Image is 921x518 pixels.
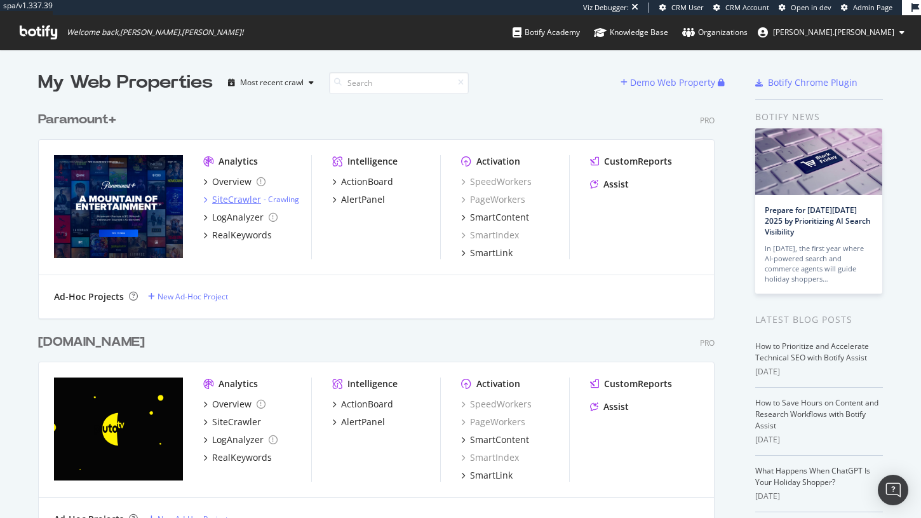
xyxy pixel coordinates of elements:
div: Botify news [755,110,883,124]
img: Prepare for Black Friday 2025 by Prioritizing AI Search Visibility [755,128,882,195]
a: SpeedWorkers [461,175,532,188]
a: Crawling [268,194,299,205]
a: RealKeywords [203,229,272,242]
div: Activation [476,155,520,168]
div: In [DATE], the first year where AI-powered search and commerce agents will guide holiday shoppers… [765,243,873,284]
div: CustomReports [604,378,672,390]
a: Paramount+ [38,111,121,129]
a: AlertPanel [332,416,385,428]
a: New Ad-Hoc Project [148,291,228,302]
img: pluto.tv [54,378,183,481]
div: Overview [212,398,252,411]
div: - [264,194,299,205]
a: LogAnalyzer [203,211,278,224]
div: [DATE] [755,434,883,446]
a: SmartIndex [461,451,519,464]
div: AlertPanel [341,193,385,206]
a: [DOMAIN_NAME] [38,333,150,351]
div: Most recent crawl [240,79,304,86]
a: SmartContent [461,433,529,446]
div: SiteCrawler [212,193,261,206]
span: Welcome back, [PERSON_NAME].[PERSON_NAME] ! [67,27,243,37]
button: Most recent crawl [223,72,319,93]
a: SpeedWorkers [461,398,532,411]
a: RealKeywords [203,451,272,464]
div: Intelligence [347,378,398,390]
div: Pro [700,337,715,348]
a: SmartLink [461,247,513,259]
span: CRM Account [725,3,769,12]
a: SmartIndex [461,229,519,242]
div: Knowledge Base [594,26,668,39]
a: ActionBoard [332,175,393,188]
a: SmartLink [461,469,513,482]
a: ActionBoard [332,398,393,411]
div: Assist [603,178,629,191]
div: SmartContent [470,433,529,446]
a: PageWorkers [461,416,525,428]
div: SmartContent [470,211,529,224]
div: Ad-Hoc Projects [54,290,124,303]
a: CRM Account [713,3,769,13]
div: Paramount+ [38,111,116,129]
a: What Happens When ChatGPT Is Your Holiday Shopper? [755,465,870,487]
a: LogAnalyzer [203,433,278,446]
span: Open in dev [791,3,831,12]
img: www.paramountplus.com [54,155,183,258]
a: Prepare for [DATE][DATE] 2025 by Prioritizing AI Search Visibility [765,205,871,237]
div: Overview [212,175,252,188]
div: RealKeywords [212,229,272,242]
div: SiteCrawler [212,416,261,428]
a: CustomReports [590,155,672,168]
a: Overview [203,175,266,188]
a: PageWorkers [461,193,525,206]
a: SiteCrawler [203,416,261,428]
div: Viz Debugger: [583,3,629,13]
span: jessica.jordan [773,27,894,37]
span: Admin Page [853,3,892,12]
a: Overview [203,398,266,411]
input: Search [329,72,469,94]
a: SiteCrawler- Crawling [203,193,299,206]
div: Activation [476,378,520,390]
div: Botify Chrome Plugin [768,76,857,89]
div: [DATE] [755,366,883,378]
a: AlertPanel [332,193,385,206]
div: [DATE] [755,491,883,502]
a: Botify Chrome Plugin [755,76,857,89]
a: How to Prioritize and Accelerate Technical SEO with Botify Assist [755,341,869,363]
button: Demo Web Property [621,72,718,93]
div: Assist [603,400,629,413]
div: Latest Blog Posts [755,313,883,327]
div: My Web Properties [38,70,213,95]
div: New Ad-Hoc Project [158,291,228,302]
div: Analytics [218,378,258,390]
div: Open Intercom Messenger [878,475,908,505]
div: [DOMAIN_NAME] [38,333,145,351]
div: SmartLink [470,247,513,259]
a: Demo Web Property [621,77,718,88]
div: Analytics [218,155,258,168]
div: Pro [700,115,715,126]
div: Intelligence [347,155,398,168]
a: Botify Academy [513,15,580,50]
a: CustomReports [590,378,672,390]
a: Knowledge Base [594,15,668,50]
div: Botify Academy [513,26,580,39]
div: SmartLink [470,469,513,482]
a: CRM User [659,3,704,13]
a: Organizations [682,15,748,50]
div: CustomReports [604,155,672,168]
a: Assist [590,400,629,413]
div: LogAnalyzer [212,433,264,446]
span: CRM User [671,3,704,12]
div: Demo Web Property [630,76,715,89]
a: Assist [590,178,629,191]
div: RealKeywords [212,451,272,464]
a: How to Save Hours on Content and Research Workflows with Botify Assist [755,397,878,431]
